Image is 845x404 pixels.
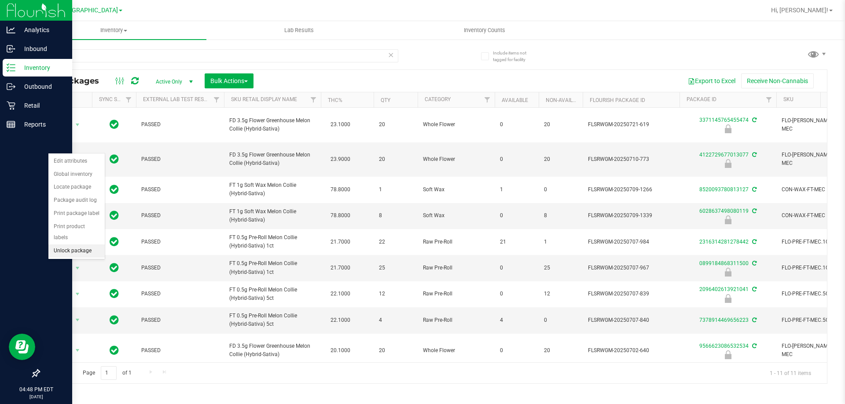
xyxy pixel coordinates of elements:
span: Sync from Compliance System [751,208,757,214]
a: 2096402613921041 [699,286,749,292]
span: Sync from Compliance System [751,239,757,245]
span: Sync from Compliance System [751,186,757,193]
li: Unlock package [48,244,105,258]
span: FT 1g Soft Wax Melon Collie (Hybrid-Sativa) [229,181,316,198]
span: In Sync [110,153,119,165]
inline-svg: Inventory [7,63,15,72]
span: 0 [500,120,533,129]
span: 20.1000 [326,344,355,357]
span: In Sync [110,344,119,357]
span: FT 0.5g Pre-Roll Melon Collie (Hybrid-Sativa) 5ct [229,312,316,328]
span: 1 [379,186,412,194]
span: PASSED [141,155,219,164]
a: Filter [121,92,136,107]
span: 21.7000 [326,262,355,274]
a: 8520093780813127 [699,186,749,193]
span: PASSED [141,346,219,355]
span: 78.8000 [326,209,355,222]
span: PASSED [141,120,219,129]
a: Inventory Counts [392,21,577,40]
span: Sync from Compliance System [751,343,757,349]
span: 20 [544,120,577,129]
span: Whole Flower [423,120,489,129]
span: 20 [379,155,412,164]
inline-svg: Reports [7,120,15,129]
span: Sync from Compliance System [751,286,757,292]
a: External Lab Test Result [143,96,212,102]
span: 4 [500,316,533,324]
span: PASSED [141,186,219,194]
p: 04:48 PM EDT [4,386,68,393]
span: Whole Flower [423,155,489,164]
span: In Sync [110,209,119,222]
span: Soft Wax [423,211,489,220]
a: Filter [306,92,321,107]
a: Filter [209,92,224,107]
a: Filter [762,92,776,107]
a: 2316314281278442 [699,239,749,245]
span: FLSRWGM-20250707-984 [588,238,674,246]
span: 20 [379,346,412,355]
span: FD 3.5g Flower Greenhouse Melon Collie (Hybrid-Sativa) [229,151,316,167]
p: Analytics [15,25,68,35]
p: [DATE] [4,393,68,400]
span: In Sync [110,288,119,300]
span: select [72,314,83,326]
inline-svg: Analytics [7,25,15,34]
span: 0 [500,346,533,355]
span: 22.1000 [326,314,355,327]
span: Raw Pre-Roll [423,316,489,324]
span: Inventory [21,26,206,34]
span: In Sync [110,262,119,274]
span: 22.1000 [326,288,355,300]
span: 20 [544,155,577,164]
a: Sync Status [99,96,133,102]
li: Print product labels [48,220,105,244]
span: 1 [544,238,577,246]
span: PASSED [141,290,219,298]
span: Raw Pre-Roll [423,290,489,298]
span: Whole Flower [423,346,489,355]
span: 0 [500,211,533,220]
a: 0899184868311500 [699,260,749,266]
inline-svg: Outbound [7,82,15,91]
span: 22 [379,238,412,246]
span: 8 [379,211,412,220]
div: Newly Received [678,124,778,133]
div: Newly Received [678,159,778,168]
span: Raw Pre-Roll [423,264,489,272]
span: FT 0.5g Pre-Roll Melon Collie (Hybrid-Sativa) 1ct [229,259,316,276]
span: 25 [379,264,412,272]
div: Newly Received [678,268,778,277]
span: select [72,262,83,274]
span: 0 [500,155,533,164]
span: Lab Results [272,26,326,34]
a: Qty [381,97,390,103]
li: Locate package [48,181,105,194]
span: Raw Pre-Roll [423,238,489,246]
a: Available [502,97,528,103]
a: Package ID [687,96,716,102]
a: Flourish Package ID [590,97,645,103]
span: 21.7000 [326,236,355,248]
li: Global inventory [48,168,105,181]
span: Include items not tagged for facility [493,50,537,63]
span: PASSED [141,264,219,272]
span: 23.9000 [326,153,355,166]
span: Sync from Compliance System [751,152,757,158]
span: 20 [379,120,412,129]
input: 1 [101,366,117,380]
p: Reports [15,119,68,130]
span: PASSED [141,211,219,220]
div: Newly Received [678,350,778,359]
span: FLSRWGM-20250709-1266 [588,186,674,194]
span: Sync from Compliance System [751,117,757,123]
a: 7378914469656223 [699,317,749,323]
button: Receive Non-Cannabis [741,73,814,88]
span: FLSRWGM-20250721-619 [588,120,674,129]
span: Page of 1 [75,366,139,380]
span: FLSRWGM-20250707-967 [588,264,674,272]
a: Non-Available [546,97,585,103]
span: 0 [544,186,577,194]
span: FLSRWGM-20250710-773 [588,155,674,164]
